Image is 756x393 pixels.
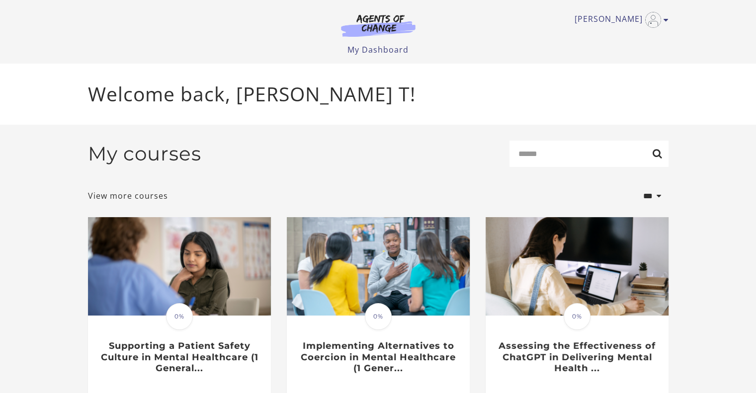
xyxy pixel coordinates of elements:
a: My Dashboard [347,44,409,55]
p: Welcome back, [PERSON_NAME] T! [88,79,669,109]
h3: Assessing the Effectiveness of ChatGPT in Delivering Mental Health ... [496,340,658,374]
h3: Supporting a Patient Safety Culture in Mental Healthcare (1 General... [98,340,260,374]
img: Agents of Change Logo [331,14,426,37]
h2: My courses [88,142,201,165]
h3: Implementing Alternatives to Coercion in Mental Healthcare (1 Gener... [297,340,459,374]
a: View more courses [88,190,168,202]
span: 0% [564,303,590,330]
span: 0% [166,303,193,330]
a: Toggle menu [575,12,664,28]
span: 0% [365,303,392,330]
